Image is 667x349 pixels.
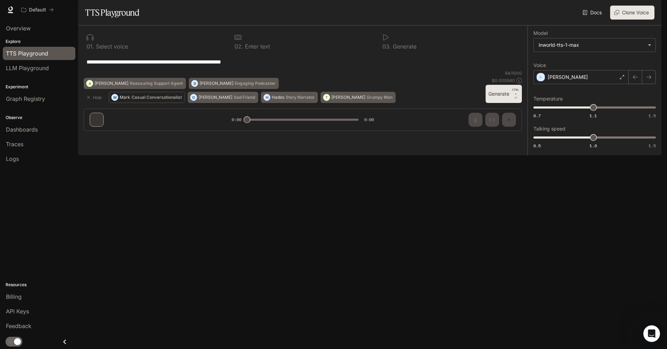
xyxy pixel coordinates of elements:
button: GenerateCTRL +⏎ [486,85,522,103]
p: Reassuring Support Agent [130,81,183,86]
div: inworld-tts-1-max [539,42,644,49]
button: Clone Voice [610,6,654,20]
button: A[PERSON_NAME]Reassuring Support Agent [84,78,186,89]
p: Sad Friend [234,95,255,99]
p: 0 2 . [234,44,243,49]
div: D [192,78,198,89]
p: Story Narrator [286,95,315,99]
p: CTRL + [512,88,519,96]
p: Default [29,7,46,13]
p: Talking speed [533,126,565,131]
p: Enter text [243,44,270,49]
p: Casual Conversationalist [132,95,182,99]
button: All workspaces [18,3,57,17]
button: MMarkCasual Conversationalist [109,92,185,103]
div: A [87,78,93,89]
div: T [323,92,330,103]
span: 1.0 [590,143,597,149]
iframe: Intercom live chat [643,325,660,342]
p: [PERSON_NAME] [95,81,128,86]
div: inworld-tts-1-max [534,38,655,52]
p: Mark [120,95,130,99]
p: [PERSON_NAME] [331,95,365,99]
p: [PERSON_NAME] [198,95,232,99]
div: O [190,92,197,103]
span: 1.5 [649,143,656,149]
span: 0.7 [533,113,541,119]
p: Hades [272,95,284,99]
p: Voice [533,63,546,68]
p: 0 1 . [87,44,94,49]
p: ⏎ [512,88,519,100]
div: M [112,92,118,103]
span: 0.5 [533,143,541,149]
p: Engaging Podcaster [235,81,276,86]
span: 1.5 [649,113,656,119]
p: Generate [391,44,417,49]
p: [PERSON_NAME] [548,74,588,81]
p: [PERSON_NAME] [200,81,233,86]
p: Grumpy Man [367,95,392,99]
p: Model [533,31,548,36]
button: Hide [84,92,106,103]
h1: TTS Playground [85,6,139,20]
a: Docs [581,6,605,20]
p: Select voice [94,44,128,49]
button: HHadesStory Narrator [261,92,318,103]
p: 64 / 1000 [505,70,522,76]
p: $ 0.000640 [492,77,515,83]
button: O[PERSON_NAME]Sad Friend [188,92,258,103]
button: T[PERSON_NAME]Grumpy Man [321,92,396,103]
p: 0 3 . [382,44,391,49]
button: D[PERSON_NAME]Engaging Podcaster [189,78,279,89]
p: Temperature [533,96,563,101]
div: H [264,92,270,103]
span: 1.1 [590,113,597,119]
